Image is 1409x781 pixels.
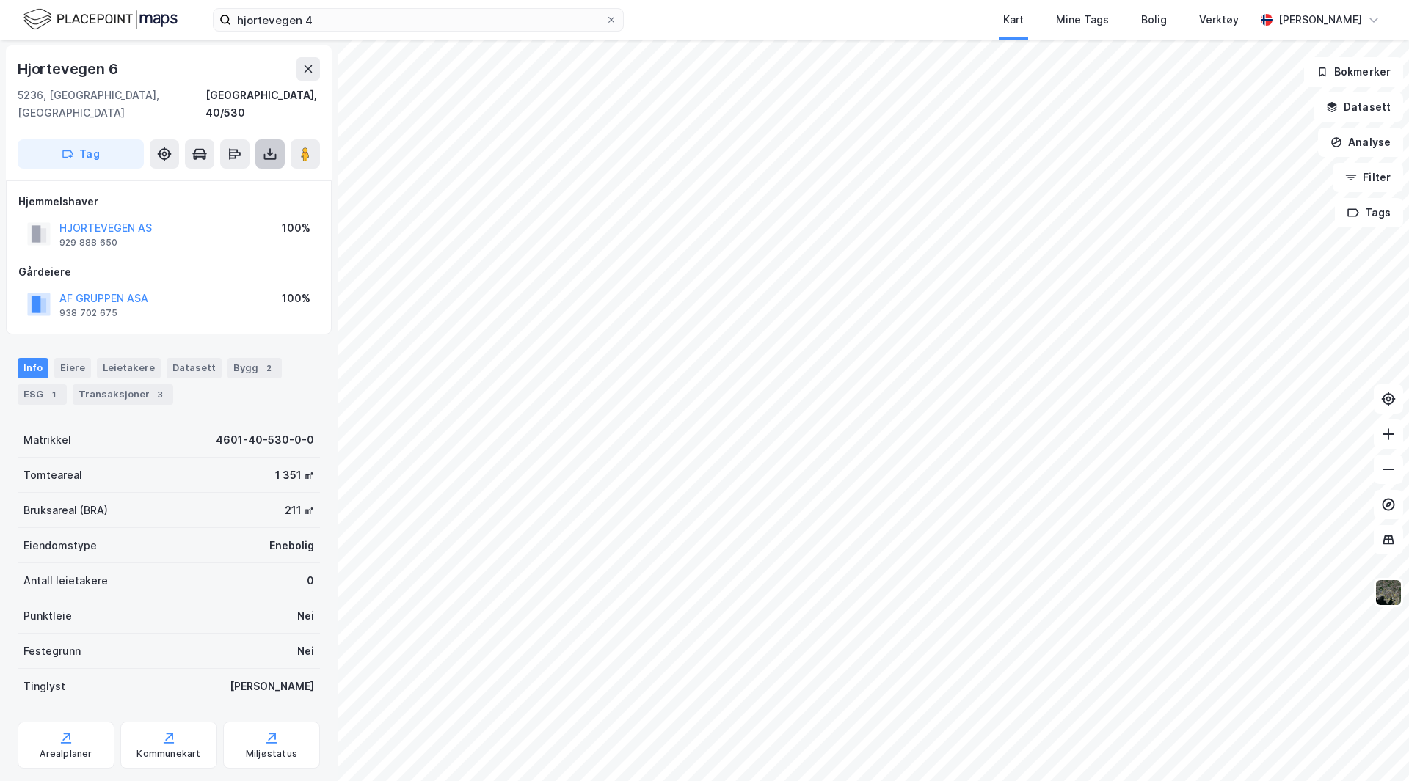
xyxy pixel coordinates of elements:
[1333,163,1403,192] button: Filter
[136,748,200,760] div: Kommunekart
[73,384,173,405] div: Transaksjoner
[23,642,81,660] div: Festegrunn
[227,358,282,378] div: Bygg
[246,748,297,760] div: Miljøstatus
[18,193,319,210] div: Hjemmelshaver
[261,361,276,375] div: 2
[23,537,97,554] div: Eiendomstype
[1336,711,1409,781] div: Kontrollprogram for chat
[285,502,314,519] div: 211 ㎡
[167,358,222,378] div: Datasett
[18,384,67,405] div: ESG
[23,607,72,625] div: Punktleie
[1375,579,1402,606] img: 9k=
[1335,198,1403,227] button: Tags
[23,572,108,590] div: Antall leietakere
[40,748,92,760] div: Arealplaner
[307,572,314,590] div: 0
[18,57,120,81] div: Hjortevegen 6
[297,607,314,625] div: Nei
[216,431,314,449] div: 4601-40-530-0-0
[230,678,314,695] div: [PERSON_NAME]
[231,9,605,31] input: Søk på adresse, matrikkel, gårdeiere, leietakere eller personer
[97,358,161,378] div: Leietakere
[1003,11,1024,29] div: Kart
[1056,11,1109,29] div: Mine Tags
[1304,57,1403,87] button: Bokmerker
[23,466,82,484] div: Tomteareal
[18,358,48,378] div: Info
[153,387,167,402] div: 3
[1314,92,1403,122] button: Datasett
[282,290,310,307] div: 100%
[1278,11,1362,29] div: [PERSON_NAME]
[59,237,117,249] div: 929 888 650
[23,7,178,32] img: logo.f888ab2527a4732fd821a326f86c7f29.svg
[23,502,108,519] div: Bruksareal (BRA)
[18,263,319,281] div: Gårdeiere
[54,358,91,378] div: Eiere
[18,87,205,122] div: 5236, [GEOGRAPHIC_DATA], [GEOGRAPHIC_DATA]
[1318,128,1403,157] button: Analyse
[205,87,320,122] div: [GEOGRAPHIC_DATA], 40/530
[1141,11,1167,29] div: Bolig
[23,431,71,449] div: Matrikkel
[1336,711,1409,781] iframe: Chat Widget
[59,307,117,319] div: 938 702 675
[275,466,314,484] div: 1 351 ㎡
[46,387,61,402] div: 1
[1199,11,1239,29] div: Verktøy
[269,537,314,554] div: Enebolig
[282,219,310,237] div: 100%
[297,642,314,660] div: Nei
[18,139,144,169] button: Tag
[23,678,65,695] div: Tinglyst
